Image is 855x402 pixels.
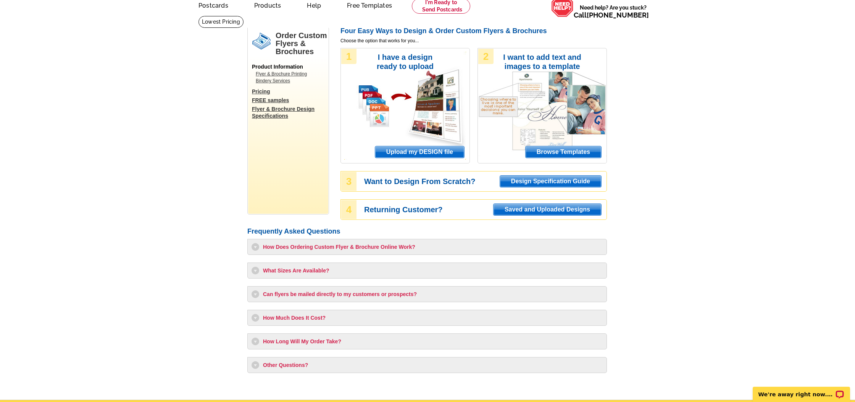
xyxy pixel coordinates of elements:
div: 4 [341,200,357,219]
h3: How Much Does It Cost? [252,314,603,322]
h3: I want to add text and images to a template [503,53,581,71]
a: Browse Templates [525,146,602,158]
h3: Can flyers be mailed directly to my customers or prospects? [252,290,603,298]
h1: Order Custom Flyers & Brochures [276,32,328,56]
a: Saved and Uploaded Designs [493,203,602,216]
h3: What Sizes Are Available? [252,267,603,274]
div: 2 [478,49,494,64]
h3: How Does Ordering Custom Flyer & Brochure Online Work? [252,243,603,251]
h3: Returning Customer? [364,206,606,213]
div: 3 [341,172,357,191]
h3: Other Questions? [252,361,603,369]
h3: Want to Design From Scratch? [364,178,606,185]
span: Choose the option that works for you... [340,37,607,44]
span: Design Specification Guide [500,176,601,187]
span: Product Information [252,64,303,70]
span: Need help? Are you stuck? [574,4,653,19]
h3: I have a design ready to upload [366,53,444,71]
a: Flyer & Brochure Printing [256,70,324,77]
a: Bindery Services [256,77,324,84]
span: Call [574,11,649,19]
a: Design Specification Guide [500,175,602,187]
h3: How Long Will My Order Take? [252,338,603,345]
img: flyers.png [252,32,271,51]
a: Pricing [252,88,328,95]
h2: Four Easy Ways to Design & Order Custom Flyers & Brochures [340,27,607,35]
h2: Frequently Asked Questions [247,227,607,236]
a: Upload my DESIGN file [375,146,465,158]
a: [PHONE_NUMBER] [587,11,649,19]
a: FREE samples [252,97,328,104]
a: Flyer & Brochure Design Specifications [252,106,328,119]
iframe: LiveChat chat widget [748,378,855,402]
div: 1 [341,49,357,64]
